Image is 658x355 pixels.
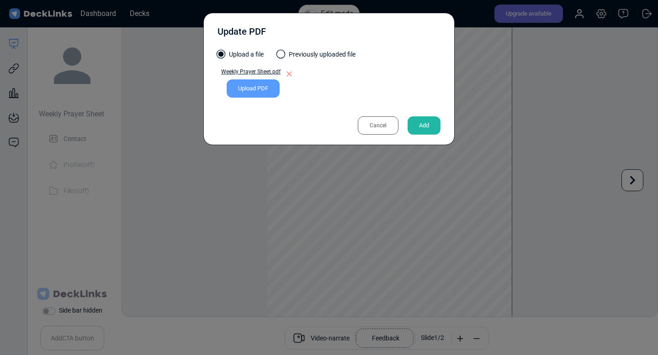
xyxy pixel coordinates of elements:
[277,50,356,64] label: Previously uploaded file
[358,116,398,135] div: Cancel
[408,116,440,135] div: Add
[218,68,281,79] a: Weekly Prayer Sheet.pdf
[227,79,280,98] div: Upload PDF
[218,25,266,43] div: Update PDF
[218,50,264,64] label: Upload a file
